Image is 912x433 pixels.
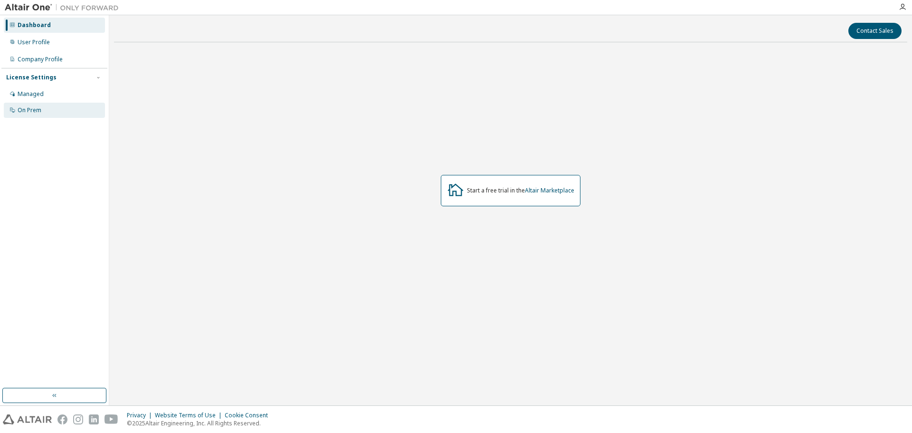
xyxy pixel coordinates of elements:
div: Dashboard [18,21,51,29]
div: Website Terms of Use [155,412,225,419]
div: User Profile [18,38,50,46]
img: instagram.svg [73,414,83,424]
img: youtube.svg [104,414,118,424]
img: Altair One [5,3,123,12]
div: Start a free trial in the [467,187,574,194]
p: © 2025 Altair Engineering, Inc. All Rights Reserved. [127,419,274,427]
a: Altair Marketplace [525,186,574,194]
div: Privacy [127,412,155,419]
div: On Prem [18,106,41,114]
img: altair_logo.svg [3,414,52,424]
img: facebook.svg [57,414,67,424]
div: Managed [18,90,44,98]
img: linkedin.svg [89,414,99,424]
div: Cookie Consent [225,412,274,419]
div: Company Profile [18,56,63,63]
div: License Settings [6,74,57,81]
button: Contact Sales [848,23,902,39]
